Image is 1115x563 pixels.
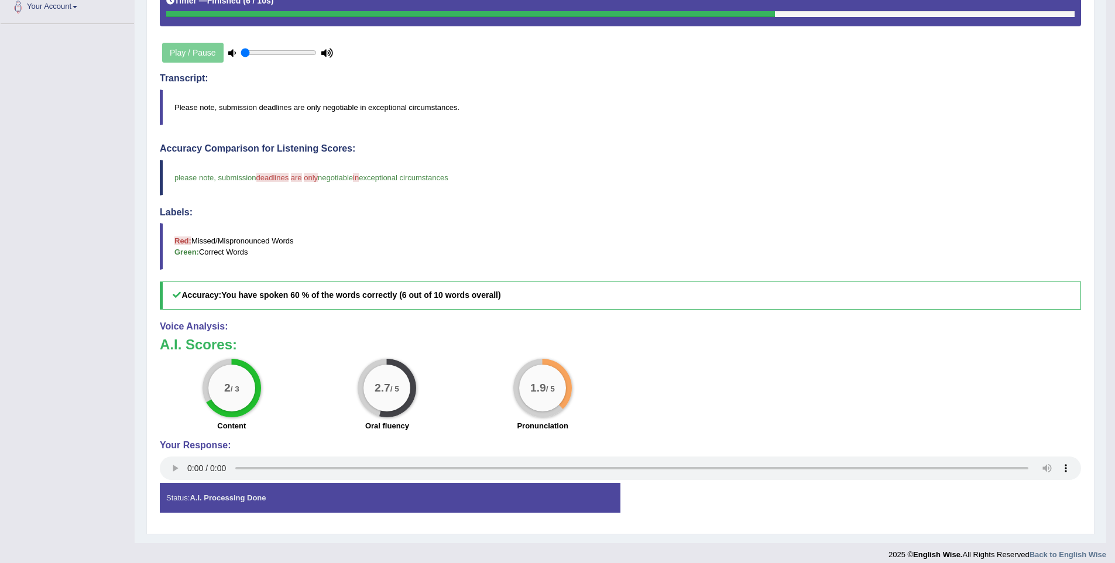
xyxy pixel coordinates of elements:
h4: Transcript: [160,73,1081,84]
label: Pronunciation [517,420,568,431]
h4: Voice Analysis: [160,321,1081,332]
small: / 3 [231,385,239,393]
small: / 5 [390,385,399,393]
span: submission [218,173,256,182]
span: , [214,173,216,182]
span: in [353,173,359,182]
b: Green: [174,248,199,256]
strong: English Wise. [913,550,962,559]
big: 2.7 [375,382,391,394]
label: Oral fluency [365,420,409,431]
label: Content [217,420,246,431]
b: You have spoken 60 % of the words correctly (6 out of 10 words overall) [221,290,500,300]
div: 2025 © All Rights Reserved [888,543,1106,560]
span: are [291,173,302,182]
b: A.I. Scores: [160,337,237,352]
h4: Your Response: [160,440,1081,451]
h5: Accuracy: [160,281,1081,309]
span: negotiable [318,173,353,182]
span: deadlines [256,173,289,182]
div: Status: [160,483,620,513]
b: Red: [174,236,191,245]
blockquote: Missed/Mispronounced Words Correct Words [160,223,1081,270]
big: 1.9 [530,382,546,394]
h4: Accuracy Comparison for Listening Scores: [160,143,1081,154]
small: / 5 [546,385,555,393]
span: exceptional circumstances [359,173,448,182]
a: Back to English Wise [1030,550,1106,559]
big: 2 [224,382,231,394]
blockquote: Please note, submission deadlines are only negotiable in exceptional circumstances. [160,90,1081,125]
span: only [304,173,318,182]
h4: Labels: [160,207,1081,218]
strong: A.I. Processing Done [190,493,266,502]
span: please note [174,173,214,182]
